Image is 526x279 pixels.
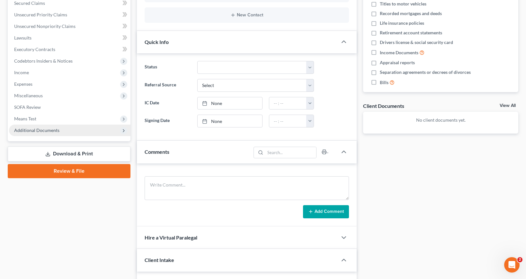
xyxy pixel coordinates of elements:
[145,257,174,263] span: Client Intake
[141,115,194,127] label: Signing Date
[14,12,67,17] span: Unsecured Priority Claims
[14,0,45,6] span: Secured Claims
[14,70,29,75] span: Income
[14,47,55,52] span: Executory Contracts
[14,35,31,40] span: Lawsuits
[517,257,522,262] span: 2
[198,115,262,127] a: None
[141,97,194,110] label: IC Date
[141,61,194,74] label: Status
[380,30,442,36] span: Retirement account statements
[380,20,424,26] span: Life insurance policies
[14,127,59,133] span: Additional Documents
[9,101,130,113] a: SOFA Review
[14,93,43,98] span: Miscellaneous
[368,117,513,123] p: No client documents yet.
[145,149,169,155] span: Comments
[14,58,73,64] span: Codebtors Insiders & Notices
[145,234,197,240] span: Hire a Virtual Paralegal
[303,205,349,219] button: Add Comment
[380,1,426,7] span: Titles to motor vehicles
[380,79,388,86] span: Bills
[363,102,404,109] div: Client Documents
[380,49,418,56] span: Income Documents
[9,9,130,21] a: Unsecured Priority Claims
[380,69,471,75] span: Separation agreements or decrees of divorces
[198,97,262,109] a: None
[150,13,344,18] button: New Contact
[14,81,32,87] span: Expenses
[9,44,130,55] a: Executory Contracts
[269,97,307,109] input: -- : --
[14,104,41,110] span: SOFA Review
[14,116,36,121] span: Means Test
[9,21,130,32] a: Unsecured Nonpriority Claims
[145,39,169,45] span: Quick Info
[500,103,516,108] a: View All
[265,147,316,158] input: Search...
[141,79,194,92] label: Referral Source
[380,59,415,66] span: Appraisal reports
[380,39,453,46] span: Drivers license & social security card
[8,164,130,178] a: Review & File
[8,146,130,161] a: Download & Print
[380,10,442,17] span: Recorded mortgages and deeds
[269,115,307,127] input: -- : --
[9,32,130,44] a: Lawsuits
[504,257,520,273] iframe: Intercom live chat
[14,23,76,29] span: Unsecured Nonpriority Claims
